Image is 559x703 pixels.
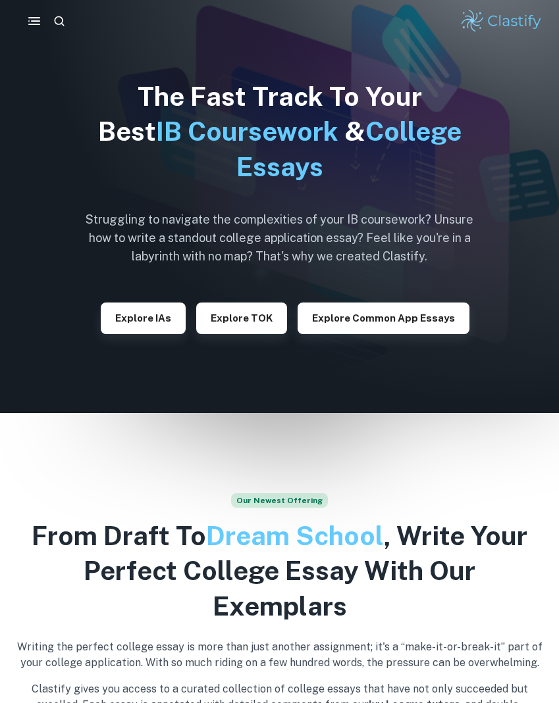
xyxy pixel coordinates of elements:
[101,303,186,334] button: Explore IAs
[16,639,543,671] p: Writing the perfect college essay is more than just another assignment; it's a “make-it-or-break-...
[156,116,338,147] span: IB Coursework
[16,518,543,623] h2: From Draft To , Write Your Perfect College Essay With Our Exemplars
[196,311,287,324] a: Explore TOK
[236,116,462,182] span: College Essays
[298,303,469,334] button: Explore Common App essays
[298,311,469,324] a: Explore Common App essays
[206,520,384,551] span: Dream School
[76,210,484,266] h6: Struggling to navigate the complexities of your IB coursework? Unsure how to write a standout col...
[231,493,328,508] span: Our Newest Offering
[76,79,484,184] h1: The Fast Track To Your Best &
[460,8,543,34] img: Clastify logo
[101,311,186,324] a: Explore IAs
[196,303,287,334] button: Explore TOK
